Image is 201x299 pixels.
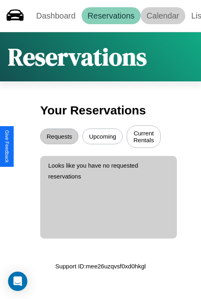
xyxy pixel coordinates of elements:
h1: Reservations [8,40,147,73]
a: Calendar [141,7,185,24]
button: Requests [40,129,78,144]
div: Give Feedback [4,130,10,163]
div: Open Intercom Messenger [8,272,27,291]
button: Upcoming [82,129,123,144]
p: Support ID: mee26uzqvsf0xd0hkgl [55,261,146,272]
h3: Your Reservations [40,100,161,121]
a: Dashboard [30,7,82,24]
a: Reservations [82,7,141,24]
p: Looks like you have no requested reservations [48,160,169,182]
button: Current Rentals [127,125,161,148]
